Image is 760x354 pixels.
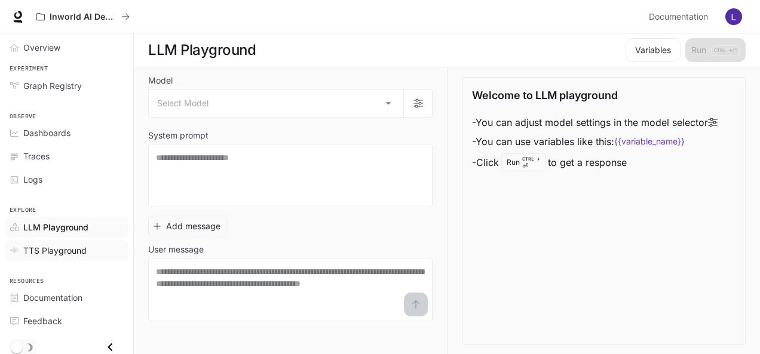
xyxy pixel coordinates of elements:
[31,5,135,29] button: All workspaces
[501,153,546,171] div: Run
[23,244,87,257] span: TTS Playground
[5,75,128,96] a: Graph Registry
[522,155,540,170] p: ⏎
[5,169,128,190] a: Logs
[5,122,128,143] a: Dashboards
[5,310,128,331] a: Feedback
[11,340,23,353] span: Dark mode toggle
[23,315,62,327] span: Feedback
[644,5,717,29] a: Documentation
[5,287,128,308] a: Documentation
[23,127,71,139] span: Dashboards
[722,5,746,29] button: User avatar
[472,113,718,132] li: - You can adjust model settings in the model selector
[5,146,128,167] a: Traces
[23,150,50,162] span: Traces
[5,37,128,58] a: Overview
[23,79,82,92] span: Graph Registry
[472,132,718,151] li: - You can use variables like this:
[23,41,60,54] span: Overview
[148,76,173,85] p: Model
[149,90,403,117] div: Select Model
[614,136,685,147] code: {{variable_name}}
[148,217,226,236] button: Add message
[148,38,256,62] h1: LLM Playground
[157,97,209,109] span: Select Model
[5,240,128,261] a: TTS Playground
[522,155,540,162] p: CTRL +
[148,131,209,140] p: System prompt
[626,38,681,62] button: Variables
[472,87,618,103] p: Welcome to LLM playground
[5,217,128,238] a: LLM Playground
[472,151,718,174] li: - Click to get a response
[50,12,117,22] p: Inworld AI Demos
[23,173,42,186] span: Logs
[23,221,88,233] span: LLM Playground
[725,8,742,25] img: User avatar
[649,10,708,24] span: Documentation
[23,291,82,304] span: Documentation
[148,245,204,254] p: User message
